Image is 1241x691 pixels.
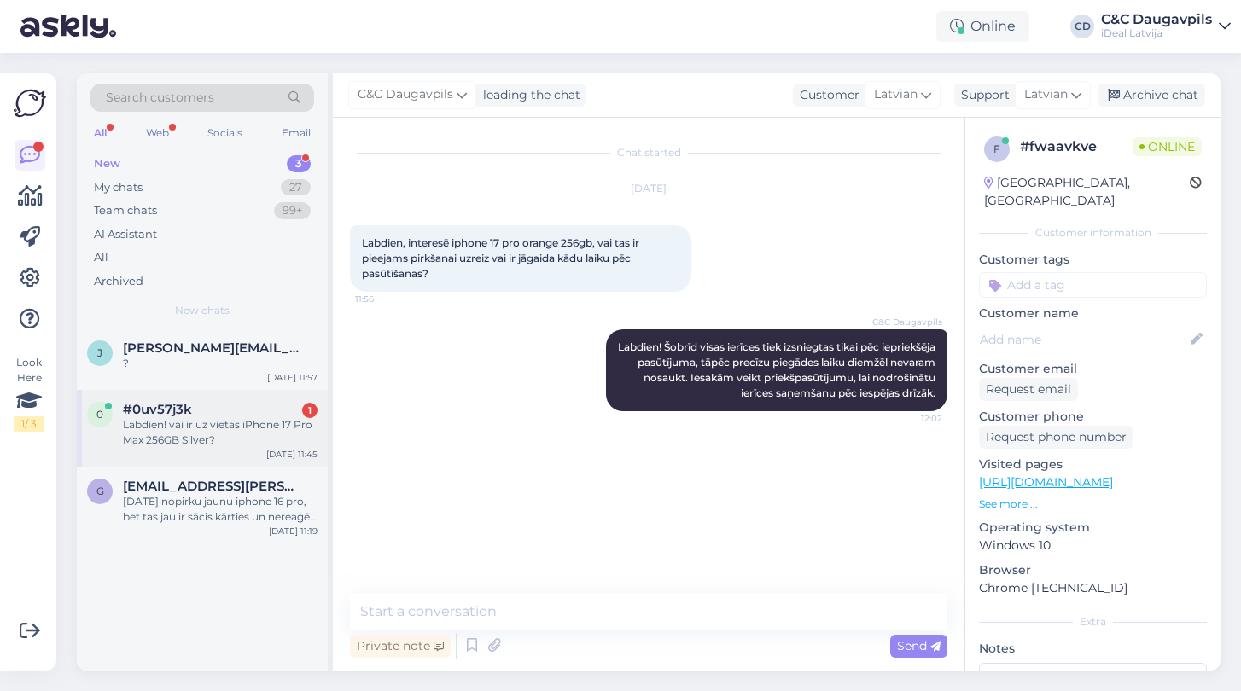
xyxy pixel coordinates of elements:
div: Web [143,122,172,144]
div: Labdien! vai ir uz vietas iPhone 17 Pro Max 256GB Silver? [123,417,318,448]
span: C&C Daugavpils [872,316,942,328]
div: leading the chat [476,86,580,104]
div: New [94,155,120,172]
p: Browser [979,561,1207,579]
div: 1 / 3 [14,416,44,432]
div: [DATE] [350,181,947,196]
a: [URL][DOMAIN_NAME] [979,474,1113,490]
p: See more ... [979,496,1207,512]
div: [DATE] 11:19 [269,525,318,537]
p: Notes [979,640,1207,658]
span: janis.kulins@gmail.com [123,340,300,356]
div: My chats [94,179,143,196]
div: Extra [979,614,1207,630]
div: Request email [979,378,1078,401]
span: #0uv57j3k [123,402,192,417]
div: [DATE] 11:57 [267,371,318,384]
p: Customer tags [979,251,1207,269]
img: Askly Logo [14,87,46,119]
span: Latvian [874,85,918,104]
span: Search customers [106,89,214,107]
div: C&C Daugavpils [1101,13,1212,26]
p: Visited pages [979,456,1207,473]
div: Socials [204,122,246,144]
span: g [96,485,104,497]
p: Customer name [979,305,1207,322]
div: ? [123,356,318,371]
span: 12:02 [878,412,942,425]
p: Windows 10 [979,537,1207,555]
p: Customer email [979,360,1207,378]
div: Private note [350,635,451,658]
div: iDeal Latvija [1101,26,1212,40]
span: New chats [175,303,230,318]
span: Online [1133,137,1202,156]
span: 0 [96,408,103,421]
div: Support [954,86,1010,104]
div: Chat started [350,145,947,160]
p: Chrome [TECHNICAL_ID] [979,579,1207,597]
input: Add a tag [979,272,1207,298]
span: Latvian [1024,85,1068,104]
div: [DATE] 11:45 [266,448,318,461]
div: Team chats [94,202,157,219]
span: Send [897,638,941,653]
div: All [90,122,110,144]
div: Look Here [14,355,44,432]
div: 1 [302,403,318,418]
div: Customer information [979,225,1207,241]
input: Add name [980,330,1187,349]
div: Online [936,11,1029,42]
div: [DATE] nopirku jaunu iphone 16 pro, bet tas jau ir sācis kārties un nereaģēt ik pa laikam. Vai va... [123,494,318,525]
div: # fwaavkve [1020,136,1133,157]
div: Archive chat [1098,84,1205,107]
p: Customer phone [979,408,1207,426]
div: Archived [94,273,143,290]
span: C&C Daugavpils [358,85,453,104]
a: C&C DaugavpilsiDeal Latvija [1101,13,1231,40]
span: Labdien! Šobrīd visas ierīces tiek izsniegtas tikai pēc iepriekšēja pasūtījuma, tāpēc precīzu pie... [618,340,938,399]
div: AI Assistant [94,226,157,243]
div: All [94,249,108,266]
span: 11:56 [355,293,419,305]
span: j [97,346,102,359]
div: 3 [287,155,311,172]
p: Operating system [979,519,1207,537]
span: guna.emilija@gmail.com [123,479,300,494]
span: Labdien, interesē iphone 17 pro orange 256gb, vai tas ir pieejams pirkšanai uzreiz vai ir jāgaida... [362,236,642,280]
div: Email [278,122,314,144]
div: 27 [281,179,311,196]
div: CD [1070,15,1094,38]
span: f [993,142,1000,155]
div: Request phone number [979,426,1133,449]
div: 99+ [274,202,311,219]
div: Customer [793,86,859,104]
div: [GEOGRAPHIC_DATA], [GEOGRAPHIC_DATA] [984,174,1190,210]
